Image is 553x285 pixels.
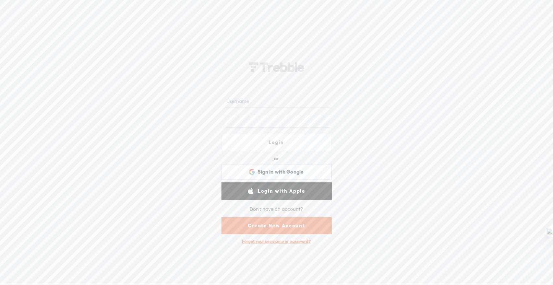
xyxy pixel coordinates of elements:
div: Sign in with Google [222,164,332,180]
a: Login [222,134,332,151]
div: Don't have an account? [250,202,303,216]
div: Forgot your username or password? [239,235,314,247]
div: or [274,154,279,164]
input: Username [225,95,331,108]
span: Sign in with Google [258,168,304,175]
a: Login with Apple [222,182,332,200]
a: Create New Account [222,217,332,234]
